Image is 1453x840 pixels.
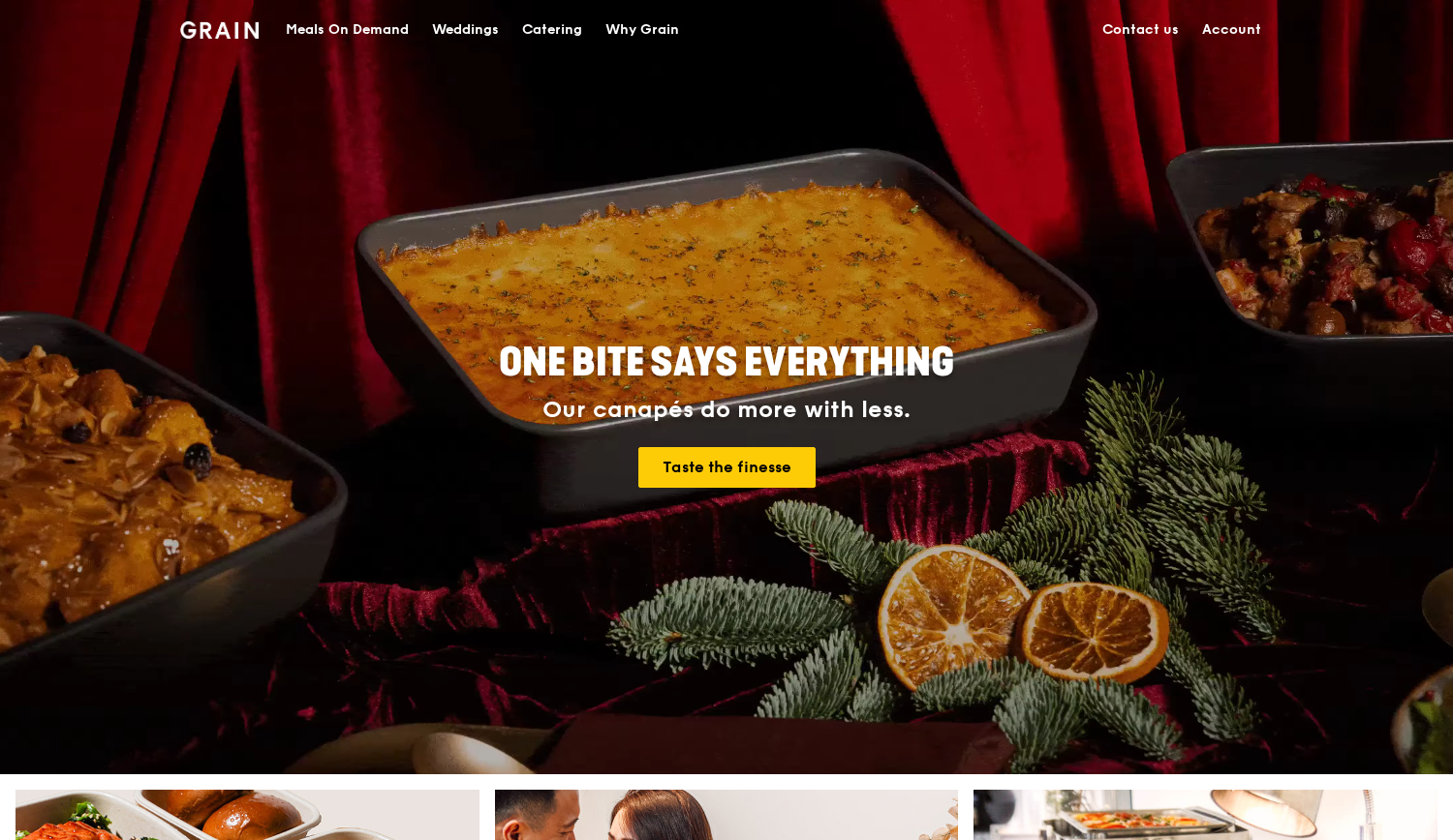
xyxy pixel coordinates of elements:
[432,1,499,59] div: Weddings
[180,21,259,39] img: Grain
[510,1,594,59] a: Catering
[1091,1,1190,59] a: Contact us
[522,1,582,59] div: Catering
[499,340,954,386] span: ONE BITE SAYS EVERYTHING
[594,1,691,59] a: Why Grain
[378,397,1075,424] div: Our canapés do more with less.
[638,447,816,488] a: Taste the finesse
[1190,1,1273,59] a: Account
[420,1,510,59] a: Weddings
[286,1,409,59] div: Meals On Demand
[605,1,679,59] div: Why Grain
